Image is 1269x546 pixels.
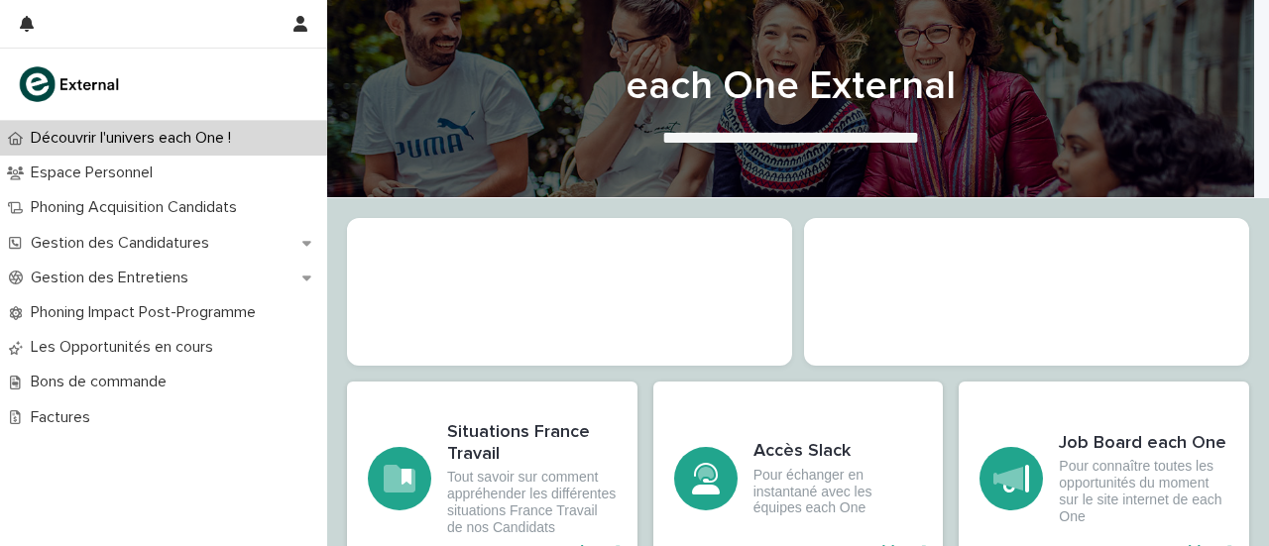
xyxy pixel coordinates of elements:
[23,269,204,287] p: Gestion des Entretiens
[23,234,225,253] p: Gestion des Candidatures
[23,129,247,148] p: Découvrir l'univers each One !
[23,408,106,427] p: Factures
[23,303,272,322] p: Phoning Impact Post-Programme
[447,469,617,535] p: Tout savoir sur comment appréhender les différentes situations France Travail de nos Candidats
[447,422,617,465] h3: Situations France Travail
[23,164,169,182] p: Espace Personnel
[347,62,1234,110] h1: each One External
[1059,458,1228,524] p: Pour connaître toutes les opportunités du moment sur le site internet de each One
[23,198,253,217] p: Phoning Acquisition Candidats
[23,373,182,391] p: Bons de commande
[16,64,125,104] img: bc51vvfgR2QLHU84CWIQ
[1059,433,1228,455] h3: Job Board each One
[753,467,923,516] p: Pour échanger en instantané avec les équipes each One
[23,338,229,357] p: Les Opportunités en cours
[753,441,923,463] h3: Accès Slack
